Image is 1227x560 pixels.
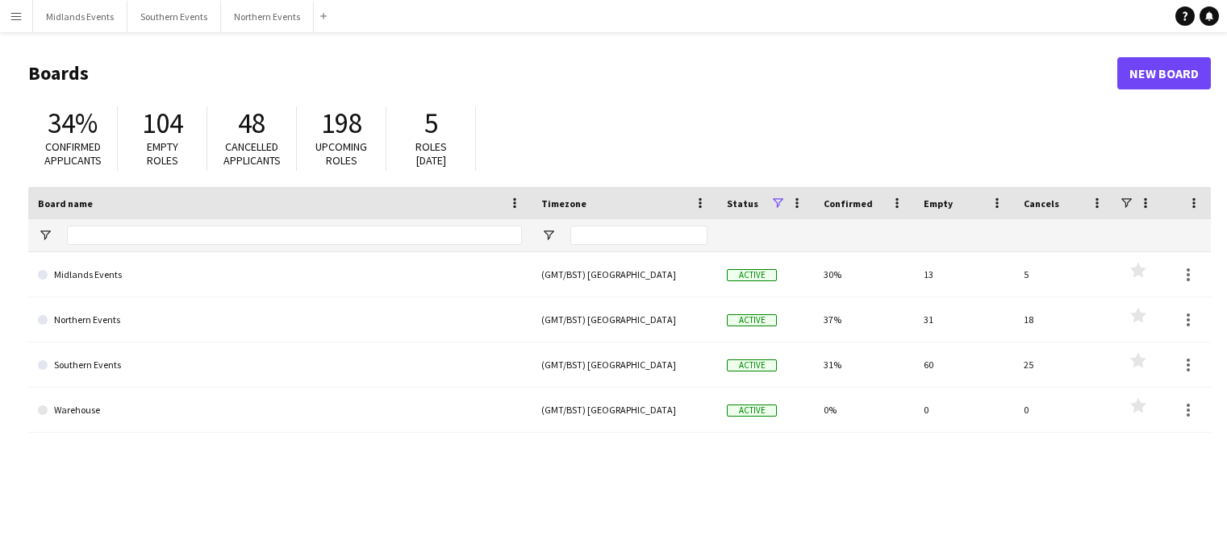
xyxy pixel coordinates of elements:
span: Active [727,269,777,281]
button: Northern Events [221,1,314,32]
div: (GMT/BST) [GEOGRAPHIC_DATA] [532,388,717,432]
span: Cancelled applicants [223,139,281,168]
div: 0% [814,388,914,432]
span: Board name [38,197,93,209]
div: 30% [814,252,914,297]
span: Empty [924,197,953,209]
div: 31% [814,342,914,387]
div: (GMT/BST) [GEOGRAPHIC_DATA] [532,252,717,297]
div: 0 [1014,388,1114,432]
span: Active [727,359,777,371]
a: Warehouse [38,388,522,433]
button: Open Filter Menu [541,228,556,243]
div: (GMT/BST) [GEOGRAPHIC_DATA] [532,297,717,342]
span: Timezone [541,197,586,209]
span: Active [727,404,777,417]
span: 48 [238,106,265,141]
span: Empty roles [147,139,178,168]
div: 13 [914,252,1014,297]
div: 31 [914,297,1014,342]
div: 60 [914,342,1014,387]
div: (GMT/BST) [GEOGRAPHIC_DATA] [532,342,717,387]
div: 0 [914,388,1014,432]
button: Open Filter Menu [38,228,52,243]
span: Upcoming roles [315,139,367,168]
span: 34% [48,106,98,141]
a: Southern Events [38,342,522,388]
span: Active [727,314,777,326]
div: 37% [814,297,914,342]
button: Midlands Events [33,1,127,32]
span: 104 [142,106,183,141]
a: New Board [1117,57,1211,89]
span: 198 [321,106,362,141]
span: Status [727,197,758,209]
span: Confirmed applicants [44,139,102,168]
input: Board name Filter Input [67,226,522,245]
span: Confirmed [824,197,873,209]
span: Roles [DATE] [415,139,447,168]
span: 5 [424,106,438,141]
button: Southern Events [127,1,221,32]
div: 25 [1014,342,1114,387]
input: Timezone Filter Input [570,226,707,245]
a: Midlands Events [38,252,522,297]
h1: Boards [28,61,1117,85]
a: Northern Events [38,297,522,342]
span: Cancels [1024,197,1059,209]
div: 18 [1014,297,1114,342]
div: 5 [1014,252,1114,297]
